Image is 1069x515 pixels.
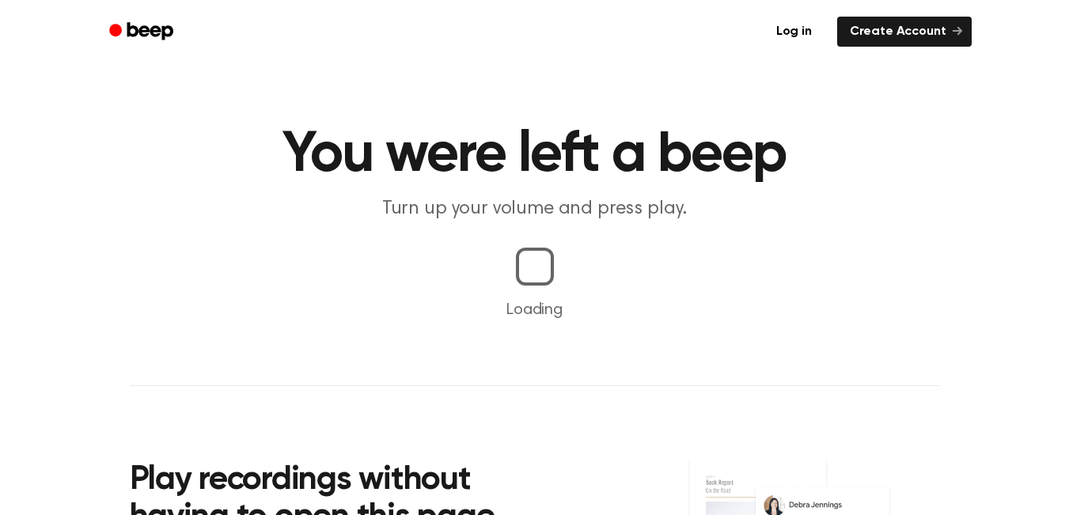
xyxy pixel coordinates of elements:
h1: You were left a beep [130,127,940,184]
p: Turn up your volume and press play. [231,196,839,222]
p: Loading [19,298,1050,322]
a: Log in [760,13,828,50]
a: Beep [98,17,188,47]
a: Create Account [837,17,972,47]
